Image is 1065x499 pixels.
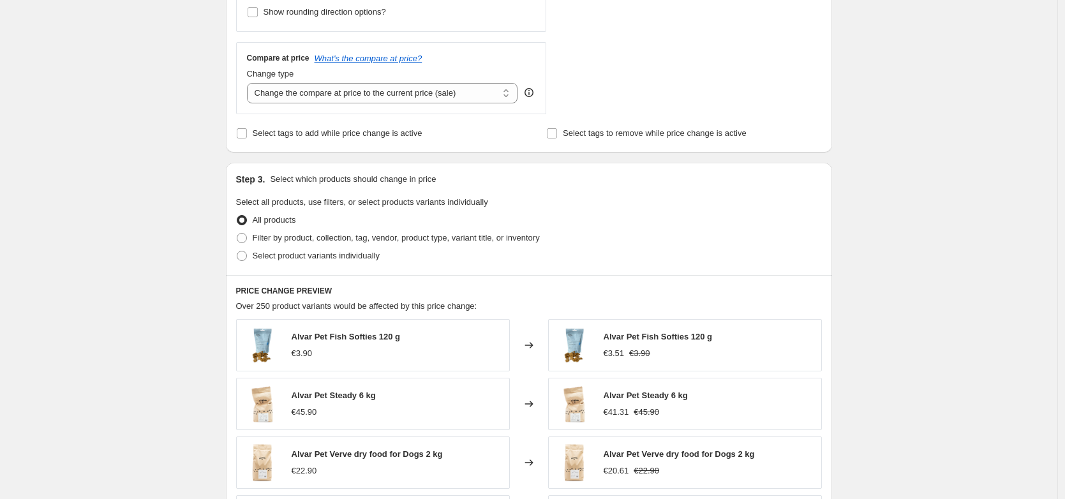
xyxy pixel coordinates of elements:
p: Select which products should change in price [270,173,436,186]
div: help [523,86,535,99]
div: €3.90 [292,347,313,360]
span: Alvar Pet Steady 6 kg [604,391,688,400]
span: Select product variants individually [253,251,380,260]
img: chicken_softies_square-1_80x.png [243,326,281,364]
div: €3.51 [604,347,625,360]
span: Alvar Pet Verve dry food for Dogs 2 kg [292,449,443,459]
span: Filter by product, collection, tag, vendor, product type, variant title, or inventory [253,233,540,242]
img: vauhti_square_80x.png [555,443,593,482]
strike: €3.90 [629,347,650,360]
span: Alvar Pet Fish Softies 120 g [604,332,713,341]
span: Select all products, use filters, or select products variants individually [236,197,488,207]
span: Alvar Pet Fish Softies 120 g [292,332,401,341]
span: Alvar Pet Verve dry food for Dogs 2 kg [604,449,755,459]
div: €41.31 [604,406,629,419]
span: All products [253,215,296,225]
button: What's the compare at price? [315,54,422,63]
div: €20.61 [604,465,629,477]
h6: PRICE CHANGE PREVIEW [236,286,822,296]
div: €45.90 [292,406,317,419]
div: €22.90 [292,465,317,477]
strike: €45.90 [634,406,659,419]
img: chicken_softies_square-1_80x.png [555,326,593,364]
strike: €22.90 [634,465,659,477]
h3: Compare at price [247,53,309,63]
img: vauhti_square_80x.png [243,443,281,482]
img: vakaa_square_80x.png [243,385,281,423]
span: Select tags to remove while price change is active [563,128,747,138]
span: Change type [247,69,294,78]
img: vakaa_square_80x.png [555,385,593,423]
span: Show rounding direction options? [264,7,386,17]
span: Over 250 product variants would be affected by this price change: [236,301,477,311]
span: Select tags to add while price change is active [253,128,422,138]
h2: Step 3. [236,173,265,186]
span: Alvar Pet Steady 6 kg [292,391,376,400]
